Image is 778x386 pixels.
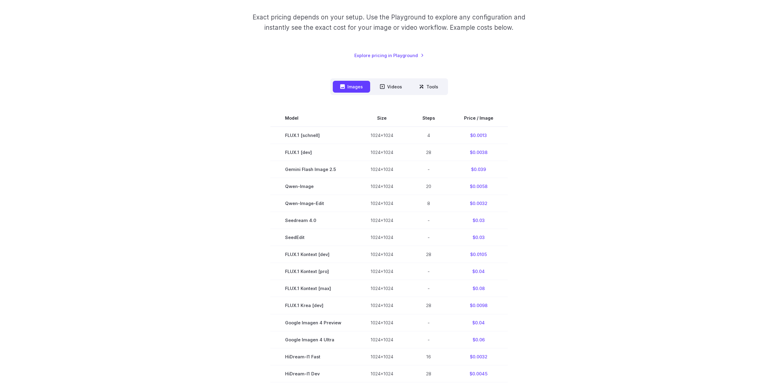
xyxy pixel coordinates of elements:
[449,348,508,365] td: $0.0032
[449,280,508,297] td: $0.08
[356,161,408,178] td: 1024x1024
[356,195,408,212] td: 1024x1024
[449,178,508,195] td: $0.0058
[449,161,508,178] td: $0.039
[408,280,449,297] td: -
[408,127,449,144] td: 4
[408,161,449,178] td: -
[270,348,356,365] td: HiDream-I1 Fast
[241,12,537,32] p: Exact pricing depends on your setup. Use the Playground to explore any configuration and instantl...
[270,195,356,212] td: Qwen-Image-Edit
[356,212,408,229] td: 1024x1024
[408,246,449,263] td: 28
[270,229,356,246] td: SeedEdit
[408,110,449,127] th: Steps
[408,178,449,195] td: 20
[449,229,508,246] td: $0.03
[270,178,356,195] td: Qwen-Image
[449,110,508,127] th: Price / Image
[270,314,356,331] td: Google Imagen 4 Preview
[270,212,356,229] td: Seedream 4.0
[373,81,409,93] button: Videos
[356,331,408,348] td: 1024x1024
[449,195,508,212] td: $0.0032
[270,331,356,348] td: Google Imagen 4 Ultra
[449,263,508,280] td: $0.04
[285,166,341,173] span: Gemini Flash Image 2.5
[356,144,408,161] td: 1024x1024
[412,81,446,93] button: Tools
[408,297,449,314] td: 28
[408,331,449,348] td: -
[356,246,408,263] td: 1024x1024
[449,297,508,314] td: $0.0098
[356,178,408,195] td: 1024x1024
[449,212,508,229] td: $0.03
[356,280,408,297] td: 1024x1024
[356,365,408,382] td: 1024x1024
[408,144,449,161] td: 28
[270,263,356,280] td: FLUX.1 Kontext [pro]
[270,365,356,382] td: HiDream-I1 Dev
[270,144,356,161] td: FLUX.1 [dev]
[449,144,508,161] td: $0.0038
[449,246,508,263] td: $0.0105
[356,110,408,127] th: Size
[408,314,449,331] td: -
[408,229,449,246] td: -
[354,52,424,59] a: Explore pricing in Playground
[356,348,408,365] td: 1024x1024
[408,212,449,229] td: -
[408,263,449,280] td: -
[408,348,449,365] td: 16
[270,127,356,144] td: FLUX.1 [schnell]
[270,246,356,263] td: FLUX.1 Kontext [dev]
[449,331,508,348] td: $0.06
[356,263,408,280] td: 1024x1024
[408,365,449,382] td: 28
[449,127,508,144] td: $0.0013
[270,297,356,314] td: FLUX.1 Krea [dev]
[270,110,356,127] th: Model
[408,195,449,212] td: 8
[356,314,408,331] td: 1024x1024
[449,314,508,331] td: $0.04
[356,229,408,246] td: 1024x1024
[356,297,408,314] td: 1024x1024
[333,81,370,93] button: Images
[270,280,356,297] td: FLUX.1 Kontext [max]
[356,127,408,144] td: 1024x1024
[449,365,508,382] td: $0.0045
